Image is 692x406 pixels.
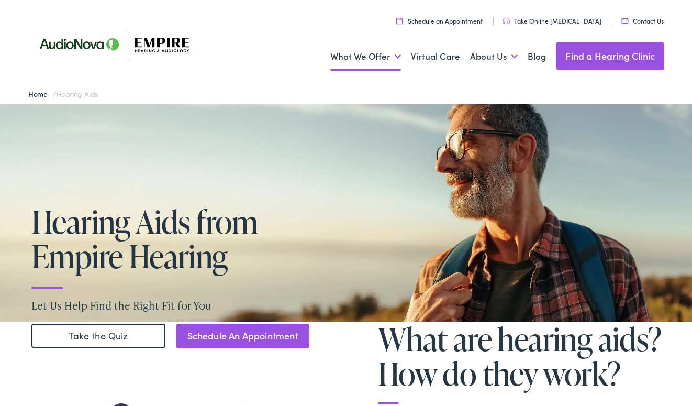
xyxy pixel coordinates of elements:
[31,324,165,348] a: Take the Quiz
[621,18,629,24] img: utility icon
[57,89,98,99] span: Hearing Aids
[378,322,664,404] h2: What are hearing aids? How do they work?
[503,16,601,25] a: Take Online [MEDICAL_DATA]
[330,37,401,76] a: What We Offer
[470,37,518,76] a: About Us
[396,17,403,24] img: utility icon
[621,16,664,25] a: Contact Us
[411,37,460,76] a: Virtual Care
[176,324,309,348] a: Schedule An Appointment
[28,89,98,99] span: /
[31,298,661,313] p: Let Us Help Find the Right Fit for You
[28,89,53,99] a: Home
[556,42,664,70] a: Find a Hearing Clinic
[31,204,350,273] h1: Hearing Aids from Empire Hearing
[503,18,510,24] img: utility icon
[528,37,546,76] a: Blog
[396,16,483,25] a: Schedule an Appointment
